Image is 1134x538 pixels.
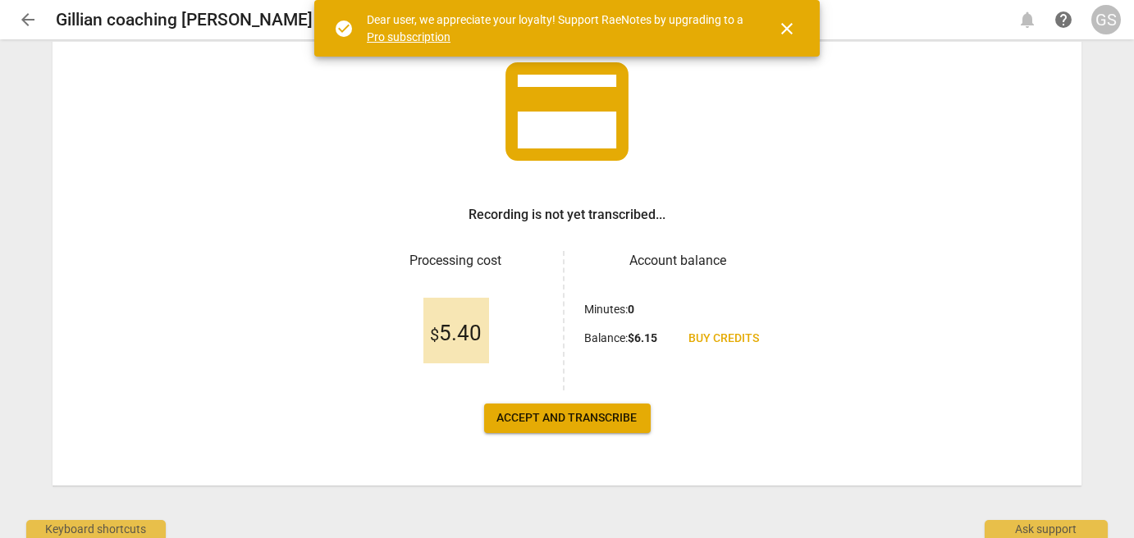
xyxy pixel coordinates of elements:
[18,10,38,30] span: arrow_back
[430,325,439,344] span: $
[430,321,482,346] span: 5.40
[56,10,313,30] h2: Gillian coaching [PERSON_NAME]
[334,19,354,39] span: check_circle
[628,331,657,344] b: $ 6.15
[628,303,634,316] b: 0
[362,251,550,271] h3: Processing cost
[367,30,450,43] a: Pro subscription
[675,324,772,353] a: Buy credits
[497,410,638,426] span: Accept and transcribe
[777,19,797,39] span: close
[367,11,748,45] div: Dear user, we appreciate your loyalty! Support RaeNotes by upgrading to a
[584,251,772,271] h3: Account balance
[688,331,759,347] span: Buy credits
[26,520,166,538] div: Keyboard shortcuts
[767,9,807,48] button: Close
[1091,5,1121,34] button: GS
[493,38,641,185] span: credit_card
[985,520,1108,538] div: Ask support
[584,301,634,318] p: Minutes :
[1049,5,1078,34] a: Help
[1054,10,1073,30] span: help
[584,330,657,347] p: Balance :
[469,205,665,225] h3: Recording is not yet transcribed...
[484,403,651,433] button: Accept and transcribe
